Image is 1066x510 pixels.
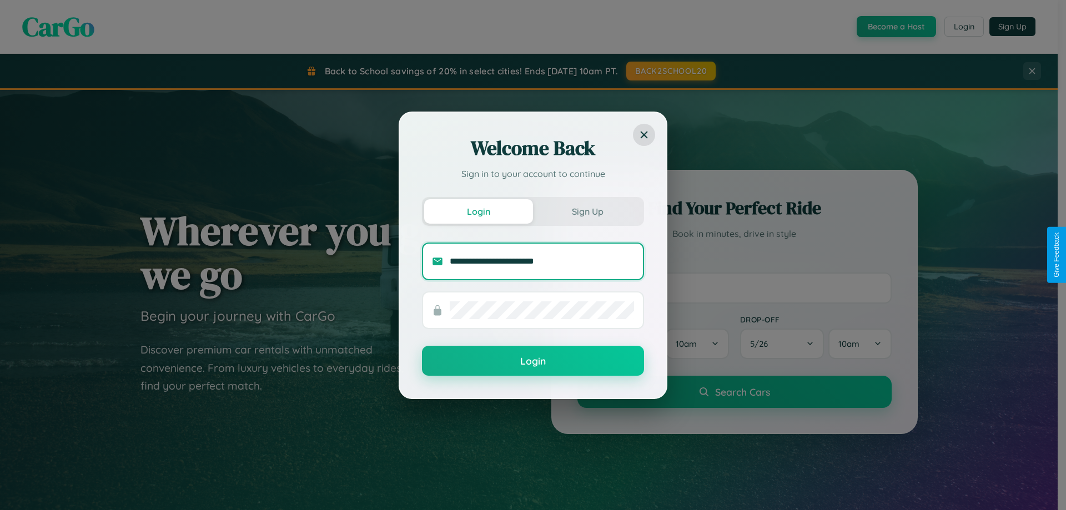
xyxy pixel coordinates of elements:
[422,167,644,180] p: Sign in to your account to continue
[533,199,642,224] button: Sign Up
[422,135,644,161] h2: Welcome Back
[424,199,533,224] button: Login
[1053,233,1060,277] div: Give Feedback
[422,346,644,376] button: Login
